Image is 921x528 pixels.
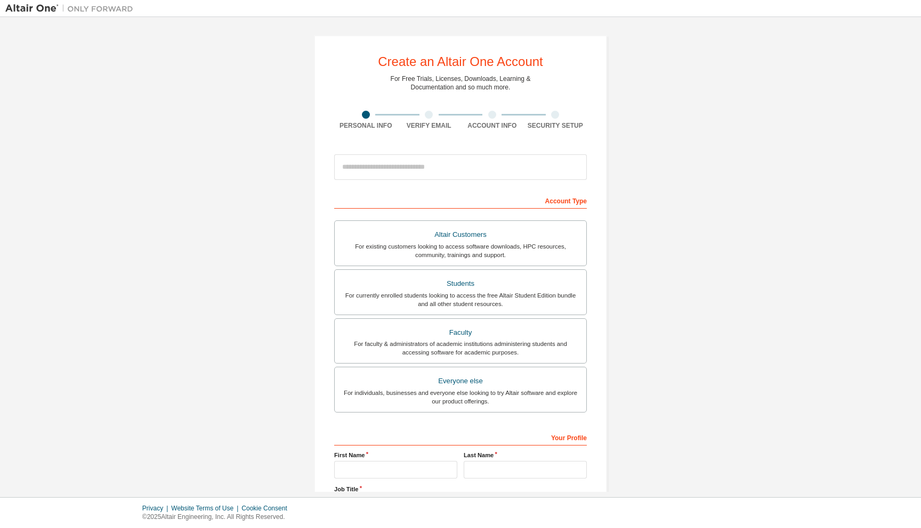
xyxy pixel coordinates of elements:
[341,242,580,259] div: For existing customers looking to access software downloads, HPC resources, community, trainings ...
[334,428,587,445] div: Your Profile
[334,485,587,493] label: Job Title
[391,75,531,92] div: For Free Trials, Licenses, Downloads, Learning & Documentation and so much more.
[171,504,241,513] div: Website Terms of Use
[341,389,580,406] div: For individuals, businesses and everyone else looking to try Altair software and explore our prod...
[524,121,587,130] div: Security Setup
[341,374,580,389] div: Everyone else
[334,121,398,130] div: Personal Info
[142,513,294,522] p: © 2025 Altair Engineering, Inc. All Rights Reserved.
[398,121,461,130] div: Verify Email
[461,121,524,130] div: Account Info
[142,504,171,513] div: Privacy
[341,340,580,357] div: For faculty & administrators of academic institutions administering students and accessing softwa...
[341,227,580,242] div: Altair Customers
[464,451,587,459] label: Last Name
[334,451,457,459] label: First Name
[341,291,580,308] div: For currently enrolled students looking to access the free Altair Student Edition bundle and all ...
[341,325,580,340] div: Faculty
[341,276,580,291] div: Students
[5,3,139,14] img: Altair One
[241,504,293,513] div: Cookie Consent
[378,55,543,68] div: Create an Altair One Account
[334,192,587,209] div: Account Type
